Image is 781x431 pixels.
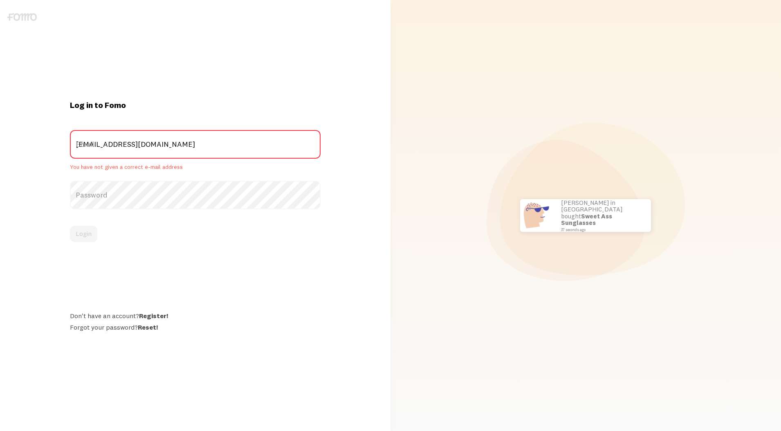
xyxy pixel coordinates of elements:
[139,312,168,320] a: Register!
[7,13,37,21] img: fomo-logo-gray-b99e0e8ada9f9040e2984d0d95b3b12da0074ffd48d1e5cb62ac37fc77b0b268.svg
[70,164,321,171] span: You have not given a correct e-mail address
[70,323,321,331] div: Forgot your password?
[138,323,158,331] a: Reset!
[70,181,321,209] label: Password
[70,312,321,320] div: Don't have an account?
[70,130,321,159] label: Email
[70,100,321,110] h1: Log in to Fomo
